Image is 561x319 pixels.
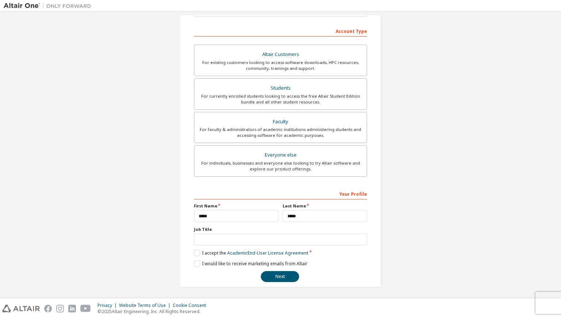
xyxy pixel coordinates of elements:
div: Students [199,83,362,93]
label: Last Name [283,203,367,209]
div: Altair Customers [199,49,362,60]
button: Next [261,271,299,282]
img: facebook.svg [44,305,52,312]
div: For faculty & administrators of academic institutions administering students and accessing softwa... [199,127,362,138]
img: altair_logo.svg [2,305,40,312]
div: Privacy [98,303,119,308]
div: Website Terms of Use [119,303,173,308]
div: For individuals, businesses and everyone else looking to try Altair software and explore our prod... [199,160,362,172]
p: © 2025 Altair Engineering, Inc. All Rights Reserved. [98,308,210,315]
label: I accept the [194,250,308,256]
div: For currently enrolled students looking to access the free Altair Student Edition bundle and all ... [199,93,362,105]
div: Cookie Consent [173,303,210,308]
div: Everyone else [199,150,362,160]
div: Account Type [194,25,367,37]
div: Your Profile [194,188,367,199]
a: Academic End-User License Agreement [227,250,308,256]
img: instagram.svg [56,305,64,312]
img: Altair One [4,2,95,10]
img: youtube.svg [80,305,91,312]
div: Faculty [199,117,362,127]
div: For existing customers looking to access software downloads, HPC resources, community, trainings ... [199,60,362,71]
img: linkedin.svg [68,305,76,312]
label: Job Title [194,226,367,232]
label: I would like to receive marketing emails from Altair [194,260,308,267]
label: First Name [194,203,278,209]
